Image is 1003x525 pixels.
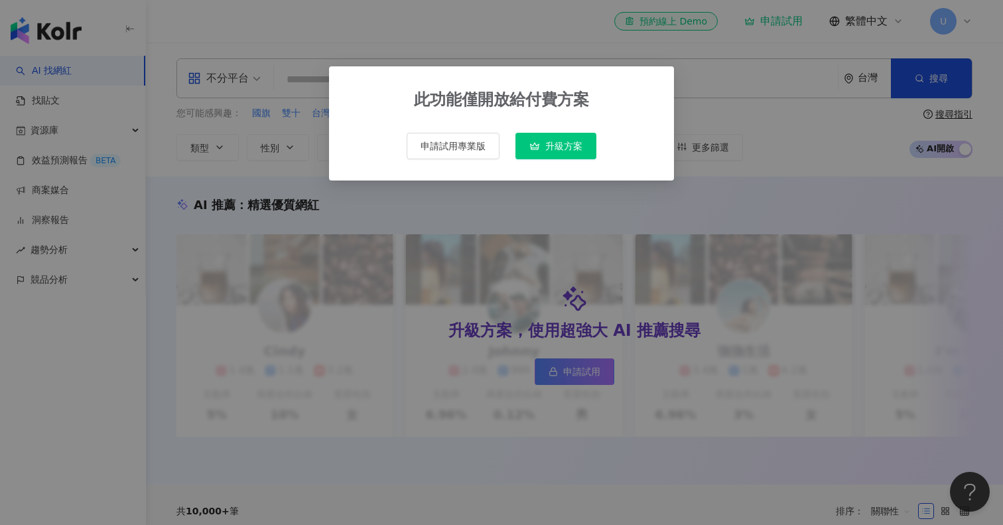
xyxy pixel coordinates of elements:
span: 申請試用專業版 [421,141,486,151]
a: 升級方案 [515,141,596,151]
div: 此功能僅開放給付費方案 [414,88,589,113]
a: 申請試用專業版 [407,141,500,151]
span: 升級方案 [545,141,582,151]
button: 升級方案 [515,133,596,159]
button: 申請試用專業版 [407,133,500,159]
